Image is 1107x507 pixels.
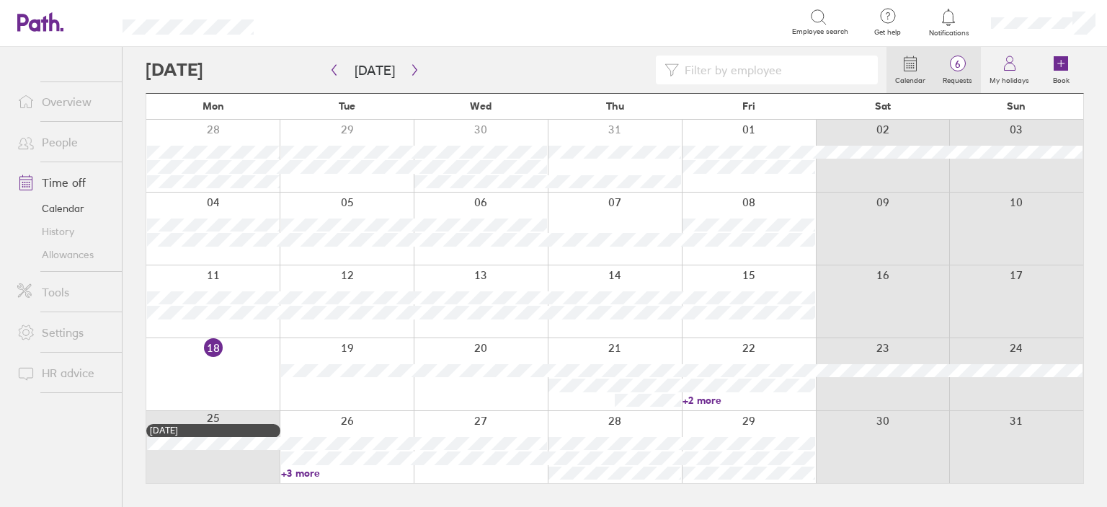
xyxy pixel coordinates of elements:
[293,15,329,28] div: Search
[6,243,122,266] a: Allowances
[981,47,1038,93] a: My holidays
[6,358,122,387] a: HR advice
[925,7,972,38] a: Notifications
[742,100,755,112] span: Fri
[683,394,815,407] a: +2 more
[934,72,981,85] label: Requests
[6,87,122,116] a: Overview
[981,72,1038,85] label: My holidays
[1044,72,1078,85] label: Book
[6,278,122,307] a: Tools
[679,56,869,84] input: Filter by employee
[6,168,122,197] a: Time off
[875,100,891,112] span: Sat
[281,467,414,480] a: +3 more
[864,28,911,37] span: Get help
[934,58,981,70] span: 6
[203,100,224,112] span: Mon
[1007,100,1026,112] span: Sun
[6,197,122,220] a: Calendar
[934,47,981,93] a: 6Requests
[150,426,277,436] div: [DATE]
[606,100,624,112] span: Thu
[886,47,934,93] a: Calendar
[792,27,848,36] span: Employee search
[470,100,492,112] span: Wed
[339,100,355,112] span: Tue
[6,318,122,347] a: Settings
[343,58,406,82] button: [DATE]
[6,128,122,156] a: People
[886,72,934,85] label: Calendar
[6,220,122,243] a: History
[1038,47,1084,93] a: Book
[925,29,972,38] span: Notifications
